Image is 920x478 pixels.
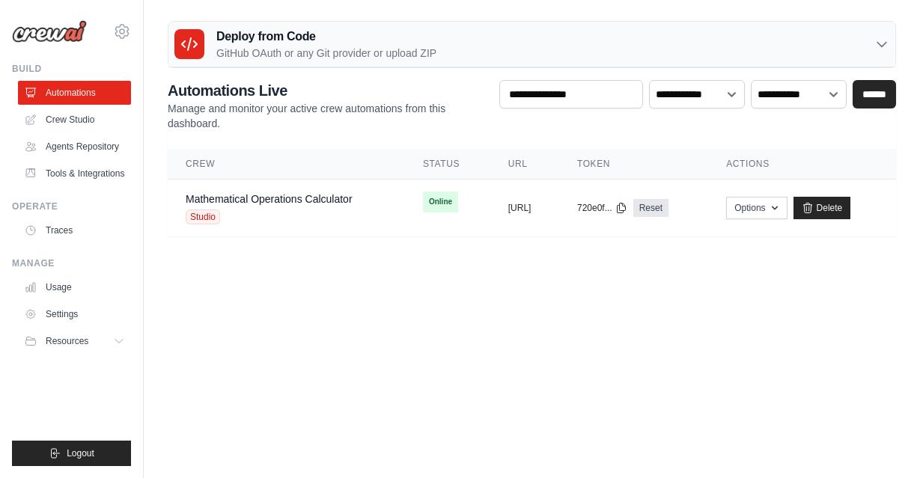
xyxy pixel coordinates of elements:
[186,209,220,224] span: Studio
[46,335,88,347] span: Resources
[18,135,131,159] a: Agents Repository
[633,199,668,217] a: Reset
[18,218,131,242] a: Traces
[67,447,94,459] span: Logout
[216,46,436,61] p: GitHub OAuth or any Git provider or upload ZIP
[186,193,353,205] a: Mathematical Operations Calculator
[726,197,787,219] button: Options
[12,441,131,466] button: Logout
[168,80,487,101] h2: Automations Live
[490,149,559,180] th: URL
[405,149,490,180] th: Status
[845,406,920,478] iframe: Chat Widget
[18,108,131,132] a: Crew Studio
[559,149,708,180] th: Token
[577,202,627,214] button: 720e0f...
[168,101,487,131] p: Manage and monitor your active crew automations from this dashboard.
[12,200,131,212] div: Operate
[12,257,131,269] div: Manage
[12,63,131,75] div: Build
[18,302,131,326] a: Settings
[793,197,851,219] a: Delete
[18,275,131,299] a: Usage
[18,81,131,105] a: Automations
[18,162,131,186] a: Tools & Integrations
[216,28,436,46] h3: Deploy from Code
[18,329,131,353] button: Resources
[168,149,405,180] th: Crew
[423,191,458,212] span: Online
[708,149,896,180] th: Actions
[12,20,87,43] img: Logo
